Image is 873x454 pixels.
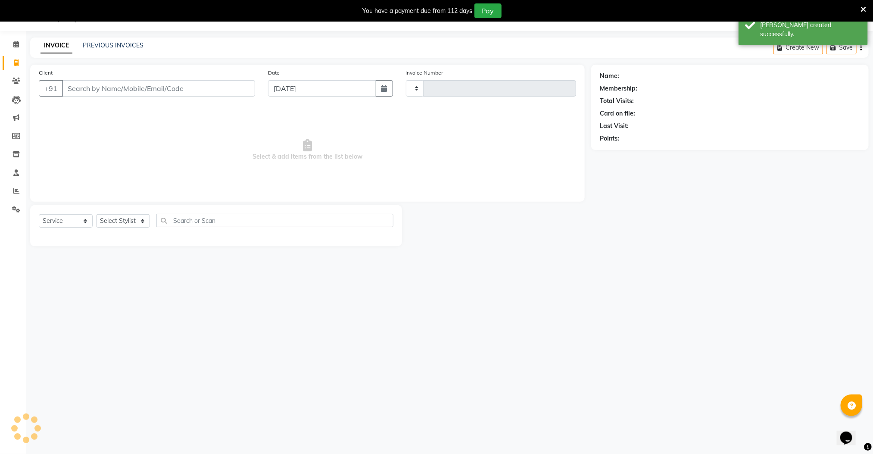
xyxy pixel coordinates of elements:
iframe: chat widget [837,420,864,445]
button: +91 [39,80,63,97]
button: Pay [474,3,502,18]
div: You have a payment due from 112 days [363,6,473,16]
div: Card on file: [600,109,635,118]
div: Bill created successfully. [760,21,861,39]
a: INVOICE [41,38,72,53]
button: Create New [773,41,823,54]
span: Select & add items from the list below [39,107,576,193]
div: Membership: [600,84,637,93]
div: Name: [600,72,619,81]
input: Search or Scan [156,214,393,227]
input: Search by Name/Mobile/Email/Code [62,80,255,97]
a: PREVIOUS INVOICES [83,41,143,49]
label: Date [268,69,280,77]
div: Last Visit: [600,122,629,131]
button: Save [826,41,857,54]
label: Invoice Number [406,69,443,77]
label: Client [39,69,53,77]
div: Total Visits: [600,97,634,106]
div: Points: [600,134,619,143]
